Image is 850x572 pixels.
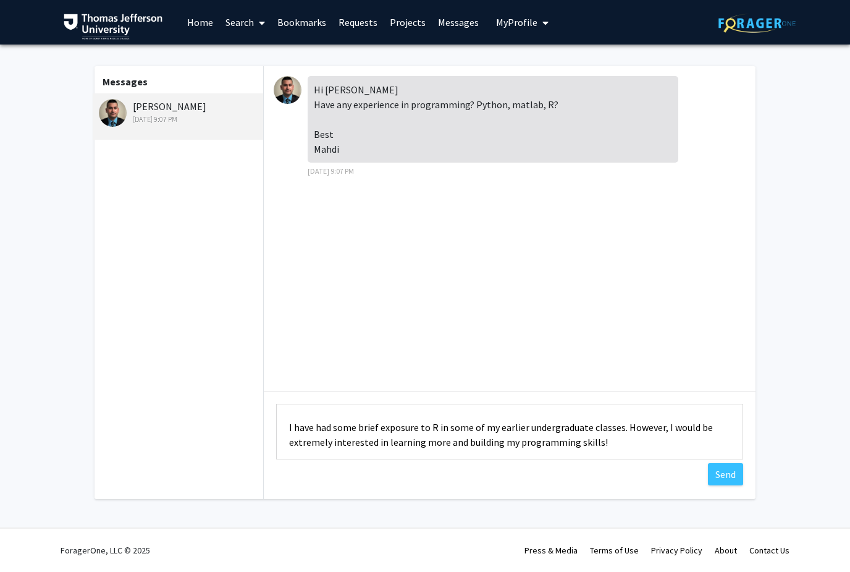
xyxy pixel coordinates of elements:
img: Thomas Jefferson University Logo [64,14,162,40]
img: Mahdi Alizedah [99,99,127,127]
div: ForagerOne, LLC © 2025 [61,529,150,572]
a: About [715,545,737,556]
textarea: Message [276,404,743,459]
img: ForagerOne Logo [718,14,796,33]
a: Messages [432,1,485,44]
a: Requests [332,1,384,44]
span: My Profile [496,16,537,28]
button: Send [708,463,743,485]
a: Bookmarks [271,1,332,44]
iframe: Chat [9,516,53,563]
a: Contact Us [749,545,789,556]
b: Messages [103,75,148,88]
a: Terms of Use [590,545,639,556]
a: Press & Media [524,545,578,556]
a: Home [181,1,219,44]
a: Projects [384,1,432,44]
span: [DATE] 9:07 PM [308,166,354,176]
a: Privacy Policy [651,545,702,556]
div: Hi [PERSON_NAME] Have any experience in programming? Python, matlab, R? Best Mahdi [308,76,678,163]
div: [DATE] 9:07 PM [99,114,260,125]
a: Search [219,1,271,44]
img: Mahdi Alizedah [274,76,301,104]
div: [PERSON_NAME] [99,99,260,125]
